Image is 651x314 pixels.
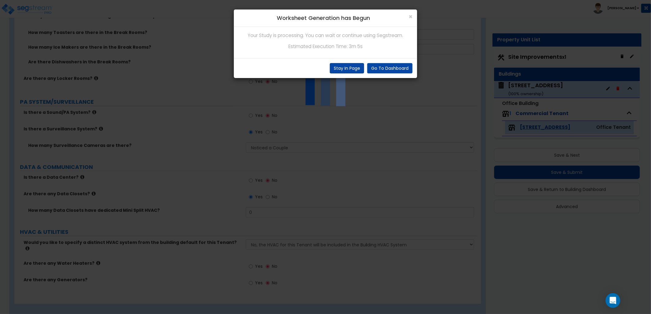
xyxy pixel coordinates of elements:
[238,43,413,50] p: Estimated Execution Time: 3m 5s
[409,12,413,21] span: ×
[238,14,413,22] h4: Worksheet Generation has Begun
[606,293,620,308] div: Open Intercom Messenger
[238,32,413,39] p: Your Study is processing. You can wait or continue using Segstream.
[330,63,364,73] button: Stay In Page
[409,13,413,20] button: Close
[367,63,413,73] button: Go To Dashboard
